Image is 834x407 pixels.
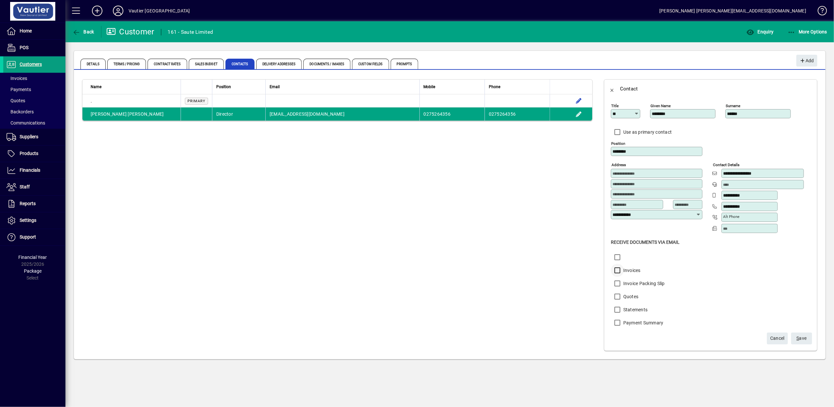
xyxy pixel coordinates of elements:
[216,83,231,90] span: Position
[3,106,65,117] a: Backorders
[3,23,65,39] a: Home
[796,55,817,67] button: Add
[391,59,418,69] span: Prompts
[20,218,36,223] span: Settings
[786,26,829,38] button: More Options
[107,59,146,69] span: Terms / Pricing
[659,6,806,16] div: [PERSON_NAME] [PERSON_NAME][EMAIL_ADDRESS][DOMAIN_NAME]
[770,333,785,344] span: Cancel
[489,83,546,90] div: Phone
[91,83,101,90] span: Name
[622,306,648,313] label: Statements
[611,104,619,108] mat-label: Title
[20,201,36,206] span: Reports
[212,107,265,121] td: Director
[723,214,739,219] mat-label: Alt Phone
[620,84,638,94] div: Contact
[3,229,65,245] a: Support
[3,84,65,95] a: Payments
[611,240,680,245] span: Receive Documents Via Email
[3,212,65,229] a: Settings
[797,333,807,344] span: ave
[3,95,65,106] a: Quotes
[20,62,42,67] span: Customers
[187,99,205,103] span: Primary
[3,40,65,56] a: POS
[65,26,101,38] app-page-header-button: Back
[270,111,345,117] span: [EMAIL_ADDRESS][DOMAIN_NAME]
[424,83,435,90] span: Mobile
[20,184,30,189] span: Staff
[20,234,36,240] span: Support
[726,104,740,108] mat-label: Surname
[256,59,302,69] span: Delivery Addresses
[489,111,516,117] span: 0275264356
[3,179,65,195] a: Staff
[106,27,154,37] div: Customer
[611,141,625,146] mat-label: Position
[3,129,65,145] a: Suppliers
[303,59,350,69] span: Documents / Images
[622,320,664,326] label: Payment Summary
[189,59,224,69] span: Sales Budget
[148,59,187,69] span: Contract Rates
[20,28,32,33] span: Home
[622,293,639,300] label: Quotes
[788,29,827,34] span: More Options
[746,29,773,34] span: Enquiry
[3,162,65,179] a: Financials
[270,83,416,90] div: Email
[604,81,620,97] button: Back
[24,268,42,274] span: Package
[71,26,96,38] button: Back
[800,55,814,66] span: Add
[216,83,261,90] div: Position
[424,111,451,117] span: 0275264356
[424,83,481,90] div: Mobile
[7,76,27,81] span: Invoices
[225,59,255,69] span: Contacts
[168,27,213,37] div: 161 - Saute Limited
[270,83,280,90] span: Email
[128,111,164,117] span: [PERSON_NAME]
[20,134,38,139] span: Suppliers
[745,26,775,38] button: Enquiry
[791,333,812,344] button: Save
[129,6,190,16] div: Vautier [GEOGRAPHIC_DATA]
[91,111,127,117] span: [PERSON_NAME]
[622,267,641,274] label: Invoices
[19,255,47,260] span: Financial Year
[72,29,94,34] span: Back
[7,109,34,114] span: Backorders
[352,59,389,69] span: Custom Fields
[3,117,65,128] a: Communications
[622,129,672,135] label: Use as primary contact
[3,196,65,212] a: Reports
[91,98,92,104] span: .
[91,83,177,90] div: Name
[622,280,665,287] label: Invoice Packing Slip
[7,87,31,92] span: Payments
[767,333,788,344] button: Cancel
[20,45,28,50] span: POS
[7,98,25,103] span: Quotes
[489,83,500,90] span: Phone
[650,104,671,108] mat-label: Given name
[3,73,65,84] a: Invoices
[20,151,38,156] span: Products
[20,167,40,173] span: Financials
[3,145,65,162] a: Products
[80,59,106,69] span: Details
[87,5,108,17] button: Add
[108,5,129,17] button: Profile
[7,120,45,126] span: Communications
[797,336,799,341] span: S
[813,1,826,23] a: Knowledge Base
